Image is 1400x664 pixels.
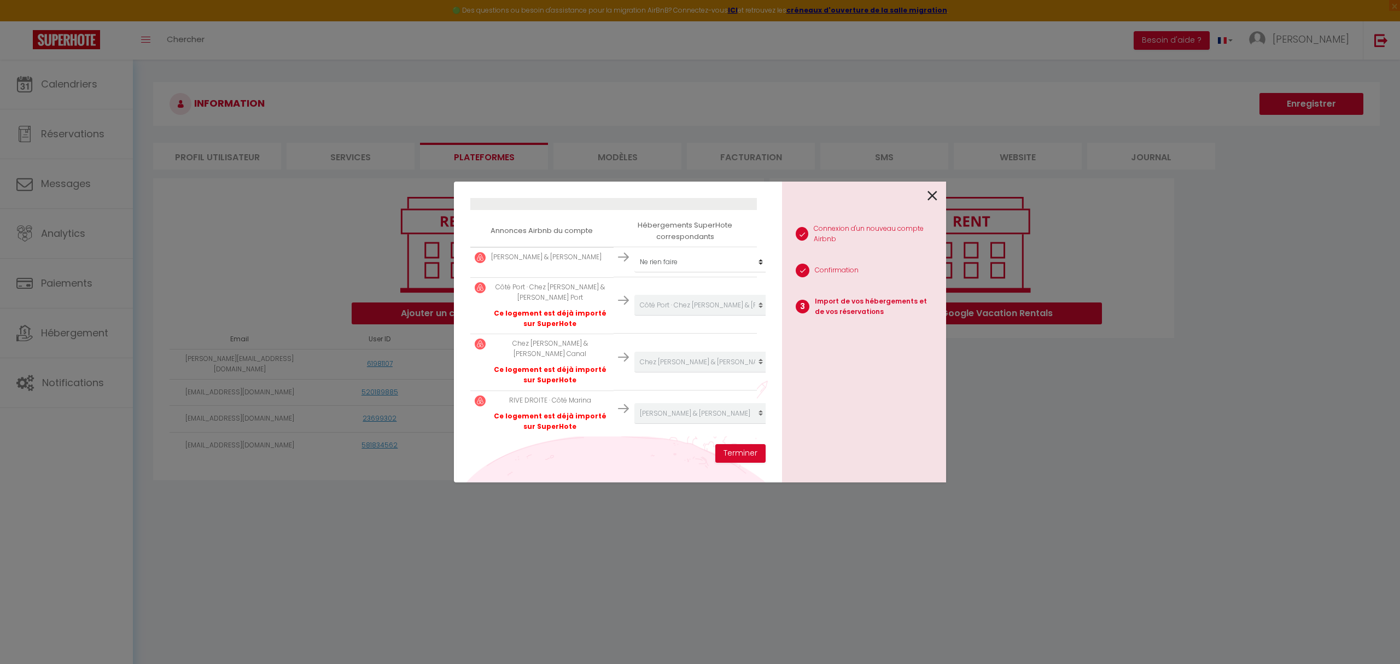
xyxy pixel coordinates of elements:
[815,265,859,276] p: Confirmation
[491,395,609,406] p: RIVE DROITE · Côté Marina
[470,215,614,247] th: Annonces Airbnb du compte
[491,282,609,303] p: Côté Port · Chez [PERSON_NAME] & [PERSON_NAME] Port
[9,4,42,37] button: Ouvrir le widget de chat LiveChat
[491,411,609,432] p: Ce logement est déjà importé sur SuperHote
[715,444,766,463] button: Terminer
[796,300,809,313] span: 3
[491,365,609,386] p: Ce logement est déjà importé sur SuperHote
[491,308,609,329] p: Ce logement est déjà importé sur SuperHote
[491,339,609,359] p: Chez [PERSON_NAME] & [PERSON_NAME] Canal
[614,215,757,247] th: Hébergements SuperHote correspondants
[815,296,937,317] p: Import de vos hébergements et de vos réservations
[491,252,602,263] p: [PERSON_NAME] & [PERSON_NAME]
[814,224,937,244] p: Connexion d'un nouveau compte Airbnb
